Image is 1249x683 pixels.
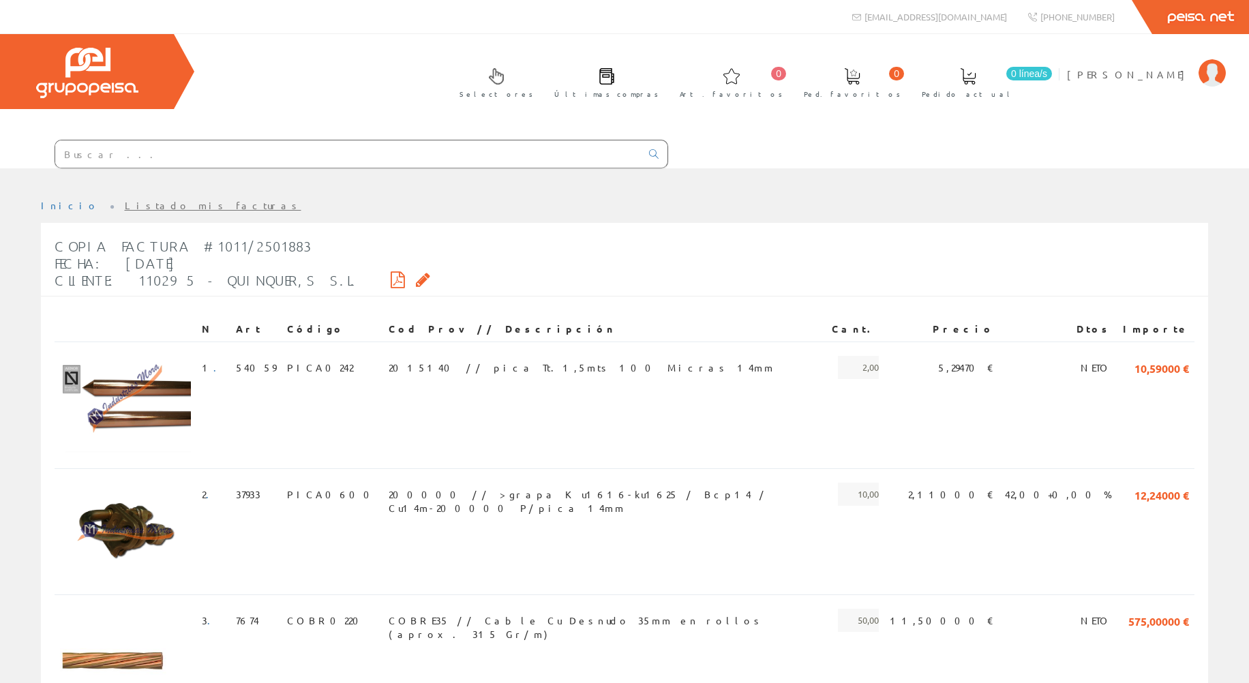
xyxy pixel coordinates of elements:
[864,11,1007,22] span: [EMAIL_ADDRESS][DOMAIN_NAME]
[287,483,378,506] span: PICA0600
[826,317,884,341] th: Cant.
[416,275,430,284] i: Solicitar por email copia de la factura
[213,361,225,374] a: .
[771,67,786,80] span: 0
[236,356,276,379] span: 54059
[838,356,879,379] span: 2,00
[922,87,1014,101] span: Pedido actual
[1081,356,1112,379] span: NETO
[446,57,540,106] a: Selectores
[890,609,994,632] span: 11,50000 €
[236,609,259,632] span: 7674
[202,356,225,379] span: 1
[1134,483,1189,506] span: 12,24000 €
[207,614,219,626] a: .
[999,317,1117,341] th: Dtos
[908,483,994,506] span: 2,11000 €
[391,275,405,284] i: Descargar PDF
[287,609,367,632] span: COBR0220
[804,87,901,101] span: Ped. favoritos
[196,317,230,341] th: N
[1040,11,1115,22] span: [PHONE_NUMBER]
[202,483,217,506] span: 2
[1005,483,1112,506] span: 42,00+0,00 %
[202,609,219,632] span: 3
[389,609,821,632] span: COBRE35 // Cable Cu Desnudo 35mm en rollos (aprox. 315 Gr/m)
[838,483,879,506] span: 10,00
[1067,67,1192,81] span: [PERSON_NAME]
[1117,317,1194,341] th: Importe
[1128,609,1189,632] span: 575,00000 €
[838,609,879,632] span: 50,00
[884,317,999,341] th: Precio
[236,483,260,506] span: 37933
[389,356,774,379] span: 2015140 // pica Tt.1,5mts 100 Micras 14mm
[55,238,358,288] span: Copia Factura #1011/2501883 Fecha: [DATE] Cliente: 110295 - QUINQUER,S S.L.
[680,87,783,101] span: Art. favoritos
[60,356,191,455] img: Foto artículo (192x144.768)
[206,488,217,500] a: .
[389,483,821,506] span: 200000 // >grapa Ku1616-ku1625 / Bcp14 / Cu14m-200000 P/pica 14mm
[230,317,282,341] th: Art
[1006,67,1052,80] span: 0 línea/s
[1134,356,1189,379] span: 10,59000 €
[541,57,665,106] a: Últimas compras
[460,87,533,101] span: Selectores
[383,317,826,341] th: Cod Prov // Descripción
[55,140,641,168] input: Buscar ...
[60,483,191,581] img: Foto artículo (192x144)
[287,356,353,379] span: PICA0242
[36,48,138,98] img: Grupo Peisa
[282,317,383,341] th: Código
[938,356,994,379] span: 5,29470 €
[1081,609,1112,632] span: NETO
[1067,57,1226,70] a: [PERSON_NAME]
[125,199,301,211] a: Listado mis facturas
[41,199,99,211] a: Inicio
[554,87,659,101] span: Últimas compras
[889,67,904,80] span: 0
